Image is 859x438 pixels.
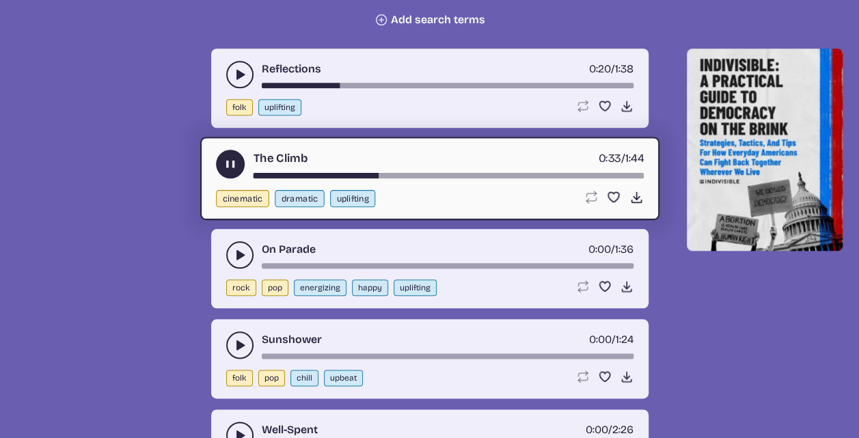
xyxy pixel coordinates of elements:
[226,279,256,296] button: rock
[374,13,485,27] button: Add search terms
[262,61,321,77] a: Reflections
[589,331,633,348] div: /
[583,190,597,204] button: Loop
[262,279,288,296] button: pop
[598,279,612,293] button: Favorite
[258,99,301,115] button: uplifting
[589,333,612,346] span: timer
[588,243,611,256] span: timer
[598,151,621,165] span: timer
[616,333,633,346] span: 1:24
[615,243,633,256] span: 1:36
[290,370,318,386] button: chill
[262,353,633,359] div: song-time-bar
[262,331,322,348] a: Sunshower
[615,62,633,75] span: 1:38
[612,423,633,436] span: 2:26
[258,370,285,386] button: pop
[576,279,590,293] button: Loop
[324,370,363,386] button: upbeat
[394,279,437,296] button: uplifting
[576,370,590,383] button: Loop
[586,422,633,438] div: /
[588,241,633,258] div: /
[598,150,643,167] div: /
[352,279,388,296] button: happy
[598,370,612,383] button: Favorite
[576,99,590,113] button: Loop
[598,99,612,113] button: Favorite
[216,190,269,207] button: cinematic
[586,423,608,436] span: timer
[262,263,633,269] div: song-time-bar
[262,422,318,438] a: Well-Spent
[294,279,346,296] button: energizing
[589,61,633,77] div: /
[253,173,643,178] div: song-time-bar
[226,370,253,386] button: folk
[226,61,254,88] button: play-pause toggle
[262,83,633,88] div: song-time-bar
[216,150,245,178] button: play-pause toggle
[625,151,643,165] span: 1:44
[687,49,843,251] img: Help save our democracy!
[226,241,254,269] button: play-pause toggle
[226,331,254,359] button: play-pause toggle
[275,190,324,207] button: dramatic
[589,62,611,75] span: timer
[606,190,621,204] button: Favorite
[226,99,253,115] button: folk
[262,241,316,258] a: On Parade
[330,190,375,207] button: uplifting
[253,150,308,167] a: The Climb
